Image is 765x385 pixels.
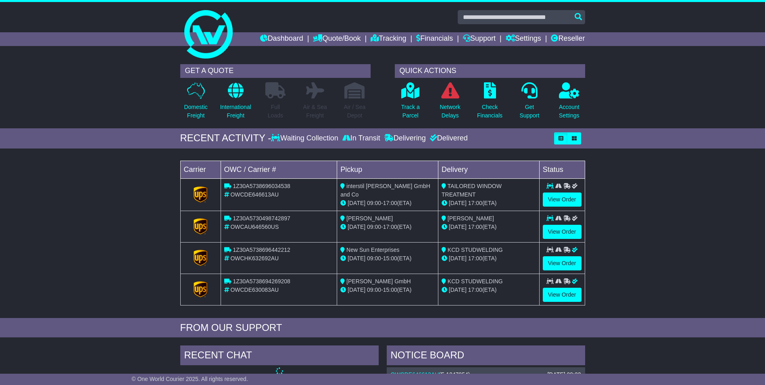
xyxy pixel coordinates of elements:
a: NetworkDelays [439,82,461,124]
p: Air / Sea Depot [344,103,366,120]
p: Domestic Freight [184,103,207,120]
span: [DATE] [348,200,365,206]
span: 09:00 [367,200,381,206]
a: OWCDE646613AU [391,371,439,378]
div: ( ) [391,371,581,378]
p: Check Financials [477,103,502,120]
a: View Order [543,288,582,302]
div: - (ETA) [340,286,435,294]
span: New Sun Enterprises [346,247,400,253]
span: [DATE] [449,200,467,206]
div: - (ETA) [340,254,435,263]
div: Delivering [382,134,428,143]
span: OWCDE646613AU [230,191,279,198]
a: Financials [416,32,453,46]
span: [PERSON_NAME] [448,215,494,222]
span: [DATE] [348,255,365,262]
span: 09:00 [367,224,381,230]
span: OWCDE630083AU [230,287,279,293]
div: - (ETA) [340,199,435,207]
p: Network Delays [440,103,460,120]
a: Support [463,32,496,46]
span: [DATE] [449,287,467,293]
span: 15:00 [383,255,397,262]
div: (ETA) [442,223,536,231]
p: Get Support [519,103,539,120]
span: TAILORED WINDOW TREATMENT [442,183,502,198]
span: [DATE] [449,224,467,230]
div: NOTICE BOARD [387,345,585,367]
span: 17:00 [383,200,397,206]
a: Reseller [551,32,585,46]
img: GetCarrierServiceLogo [194,281,207,297]
span: 15:00 [383,287,397,293]
span: 17:00 [468,287,482,293]
td: OWC / Carrier # [221,161,337,178]
p: Track a Parcel [401,103,420,120]
span: 17:00 [468,255,482,262]
span: 1Z30A5730498742897 [233,215,290,222]
a: Track aParcel [401,82,420,124]
a: GetSupport [519,82,540,124]
div: QUICK ACTIONS [395,64,585,78]
p: Full Loads [265,103,286,120]
span: interstil [PERSON_NAME] GmbH and Co [340,183,430,198]
td: Carrier [180,161,221,178]
div: RECENT CHAT [180,345,379,367]
span: KCD STUDWELDING [448,278,503,285]
span: 17:00 [468,224,482,230]
a: Tracking [371,32,406,46]
a: AccountSettings [559,82,580,124]
p: International Freight [220,103,251,120]
a: View Order [543,192,582,207]
span: 09:00 [367,255,381,262]
span: OWCAU646560US [230,224,279,230]
div: (ETA) [442,286,536,294]
td: Delivery [438,161,539,178]
img: GetCarrierServiceLogo [194,218,207,234]
div: (ETA) [442,254,536,263]
span: 17:00 [383,224,397,230]
div: Waiting Collection [271,134,340,143]
span: [DATE] [348,224,365,230]
span: [PERSON_NAME] [346,215,393,222]
div: (ETA) [442,199,536,207]
span: [PERSON_NAME] GmbH [346,278,411,285]
span: 1Z30A5738696442212 [233,247,290,253]
p: Account Settings [559,103,579,120]
img: GetCarrierServiceLogo [194,250,207,266]
div: RECENT ACTIVITY - [180,132,271,144]
span: 1Z30A5738696034538 [233,183,290,189]
span: [DATE] [348,287,365,293]
span: OWCHK632692AU [230,255,279,262]
a: InternationalFreight [220,82,252,124]
div: FROM OUR SUPPORT [180,322,585,334]
p: Air & Sea Freight [303,103,327,120]
div: Delivered [428,134,468,143]
td: Pickup [337,161,438,178]
span: F-1247854 [441,371,468,378]
a: Quote/Book [313,32,361,46]
div: - (ETA) [340,223,435,231]
div: In Transit [340,134,382,143]
span: KCD STUDWELDING [448,247,503,253]
a: View Order [543,256,582,270]
span: [DATE] [449,255,467,262]
img: GetCarrierServiceLogo [194,186,207,203]
div: GET A QUOTE [180,64,371,78]
div: [DATE] 09:22 [547,371,581,378]
span: 09:00 [367,287,381,293]
a: DomesticFreight [183,82,208,124]
td: Status [539,161,585,178]
span: © One World Courier 2025. All rights reserved. [131,376,248,382]
a: CheckFinancials [477,82,503,124]
a: View Order [543,225,582,239]
span: 17:00 [468,200,482,206]
span: 1Z30A5738694269208 [233,278,290,285]
a: Dashboard [260,32,303,46]
a: Settings [506,32,541,46]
